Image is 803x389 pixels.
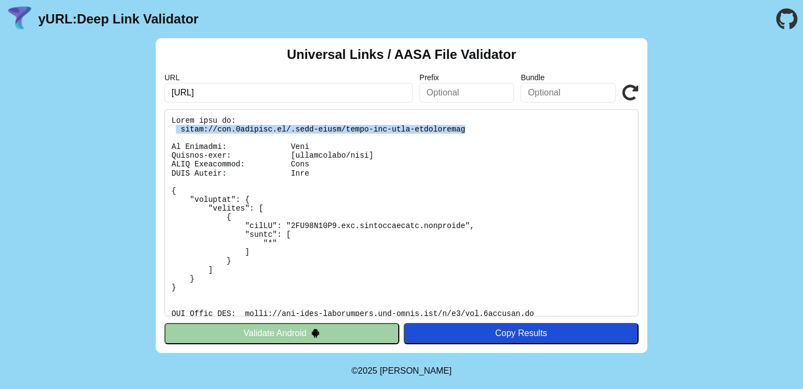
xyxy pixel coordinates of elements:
[5,5,34,33] img: yURL Logo
[164,109,639,316] pre: Lorem ipsu do: sitam://con.0adipisc.el/.sedd-eiusm/tempo-inc-utla-etdoloremag Al Enimadmi: Veni Q...
[409,328,633,338] div: Copy Results
[164,73,413,82] label: URL
[351,353,451,389] footer: ©
[38,11,198,27] a: yURL:Deep Link Validator
[358,366,377,375] span: 2025
[420,83,515,103] input: Optional
[404,323,639,344] button: Copy Results
[521,73,616,82] label: Bundle
[521,83,616,103] input: Optional
[311,328,320,338] img: droidIcon.svg
[164,323,399,344] button: Validate Android
[420,73,515,82] label: Prefix
[287,47,516,62] h2: Universal Links / AASA File Validator
[164,83,413,103] input: Required
[380,366,452,375] a: Michael Ibragimchayev's Personal Site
